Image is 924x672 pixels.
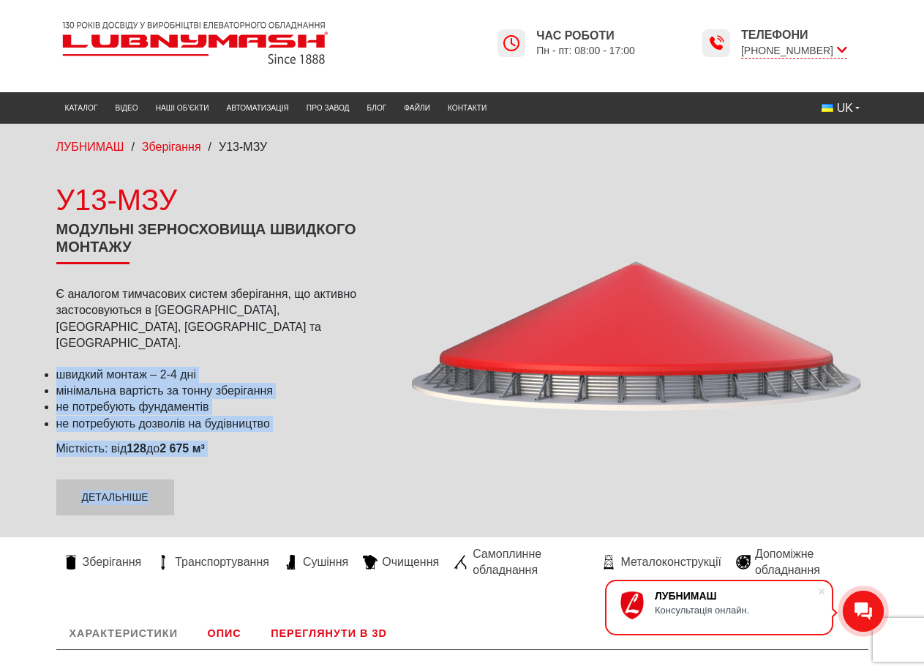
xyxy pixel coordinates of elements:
img: Lubnymash [56,15,334,70]
a: Переглянути в 3D [258,617,400,649]
p: Місткість: від до [56,441,382,457]
li: мінімальна вартість за тонну зберігання [56,383,382,399]
a: Про завод [298,96,358,120]
a: ЛУБНИМАШ [56,141,124,153]
li: не потребують дозволів на будівництво [56,416,382,432]
span: У13-МЗУ [219,141,267,153]
a: Зберігання [142,141,201,153]
strong: 128 [127,442,146,455]
a: Самоплинне обладнання [446,546,594,579]
span: Металоконструкції [620,554,721,570]
span: Самоплинне обладнання [473,546,587,579]
img: Lubnymash time icon [707,34,725,52]
span: Пн - пт: 08:00 - 17:00 [536,44,635,58]
a: Сушіння [277,554,356,570]
span: Телефони [741,27,847,43]
span: Очищення [382,554,439,570]
span: Транспортування [175,554,269,570]
div: У13-МЗУ [56,179,382,220]
span: / [209,141,211,153]
div: ЛУБНИМАШ [655,590,817,602]
p: Є аналогом тимчасових систем зберігання, що активно застосовуються в [GEOGRAPHIC_DATA], [GEOGRAPH... [56,286,382,352]
h1: Модульні зерносховища швидкого монтажу [56,220,382,264]
a: Файли [395,96,439,120]
a: Металоконструкції [594,554,728,570]
a: Опис [194,617,254,649]
a: Допоміжне обладнання [729,546,868,579]
a: Контакти [439,96,495,120]
strong: 2 675 м³ [159,442,205,455]
span: Зберігання [83,554,142,570]
a: Каталог [56,96,107,120]
img: Українська [822,104,833,112]
a: Транспортування [149,554,277,570]
span: Допоміжне обладнання [755,546,861,579]
li: не потребують фундаментів [56,399,382,415]
a: Очищення [356,554,446,570]
a: Детальніше [56,479,174,516]
div: Консультація онлайн. [655,605,817,616]
a: Автоматизація [218,96,298,120]
button: UK [813,96,868,121]
span: Час роботи [536,28,635,44]
a: Відео [106,96,146,120]
a: Характеристики [56,617,191,649]
a: Зберігання [56,554,149,570]
li: швидкий монтаж – 2-4 дні [56,367,382,383]
span: [PHONE_NUMBER] [741,43,847,59]
a: Блог [358,96,396,120]
span: UK [837,100,853,116]
span: / [131,141,134,153]
span: Сушіння [303,554,348,570]
a: Наші об’єкти [147,96,218,120]
img: Lubnymash time icon [503,34,520,52]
